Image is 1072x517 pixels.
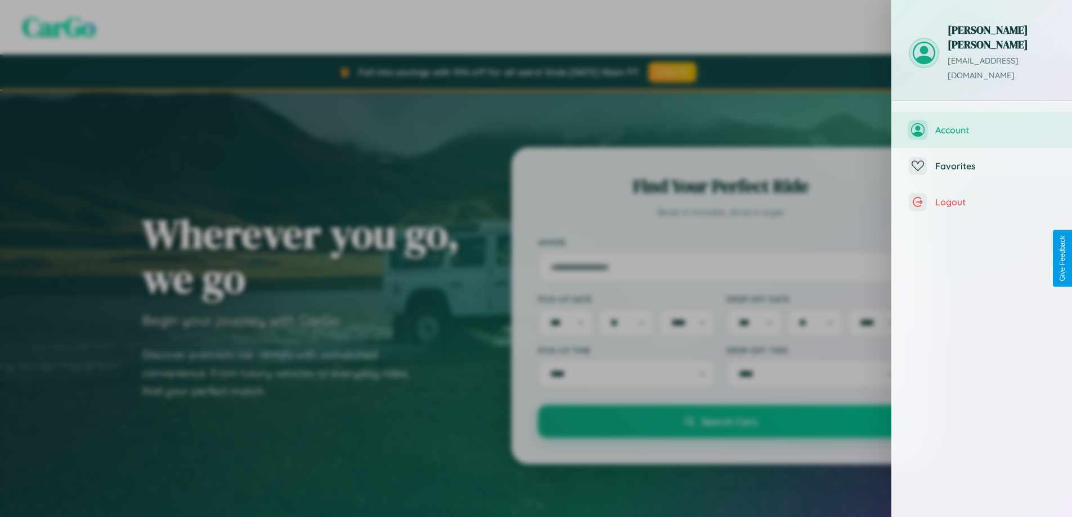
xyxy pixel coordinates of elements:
[892,148,1072,184] button: Favorites
[935,160,1055,172] span: Favorites
[935,196,1055,208] span: Logout
[935,124,1055,136] span: Account
[892,184,1072,220] button: Logout
[1058,236,1066,281] div: Give Feedback
[892,112,1072,148] button: Account
[948,54,1055,83] p: [EMAIL_ADDRESS][DOMAIN_NAME]
[948,23,1055,52] h3: [PERSON_NAME] [PERSON_NAME]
